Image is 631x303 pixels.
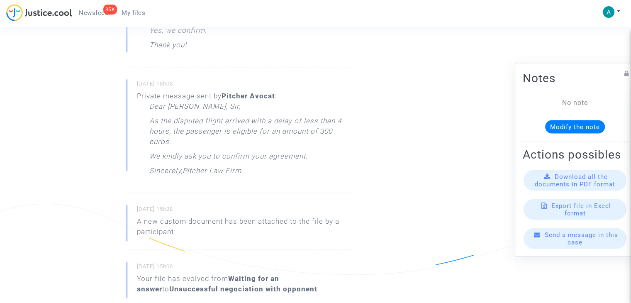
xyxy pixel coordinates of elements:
p: Yes, we confirm. [149,25,207,40]
small: [DATE] 18h08 [137,80,353,91]
a: 35KNewsfeed [72,7,115,19]
div: No note [535,98,615,108]
span: Newsfeed [79,9,108,17]
div: Private message sent by : [137,0,285,54]
div: Private message sent by : [137,91,353,180]
small: [DATE] 15h06 [137,263,353,274]
h2: Notes [523,71,627,86]
small: [DATE] 15h28 [137,205,353,216]
b: Pitcher Avocat [222,92,275,100]
button: Modify the note [545,120,605,134]
a: My files [115,7,152,19]
p: Dear [PERSON_NAME], Sir, [149,101,241,116]
div: Your file has evolved from to [137,274,353,294]
h2: Actions possibles [523,147,627,162]
span: My files [122,9,145,17]
span: Send a message in this case [545,231,618,246]
b: Unsuccessful negociation with opponent [169,285,317,293]
span: Export file in Excel format [551,202,611,217]
p: As the disputed flight arrived with a delay of less than 4 hours, the passenger is eligible for a... [149,116,353,151]
p: We kindly ask you to confirm your agreement. [149,151,308,166]
b: Waiting for an answer [137,274,279,293]
img: jc-logo.svg [6,4,72,21]
img: ACg8ocKxEh1roqPwRpg1kojw5Hkh0hlUCvJS7fqe8Gto7GA9q_g7JA=s96-c [603,6,614,18]
span: Download all the documents in PDF format [535,173,615,188]
p: Pitcher Law Firm. [183,166,244,180]
div: 35K [103,5,117,15]
p: A new custom document has been attached to the file by a participant [137,216,353,241]
p: Thank you! [149,40,187,54]
p: Sincerely, [149,166,183,180]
